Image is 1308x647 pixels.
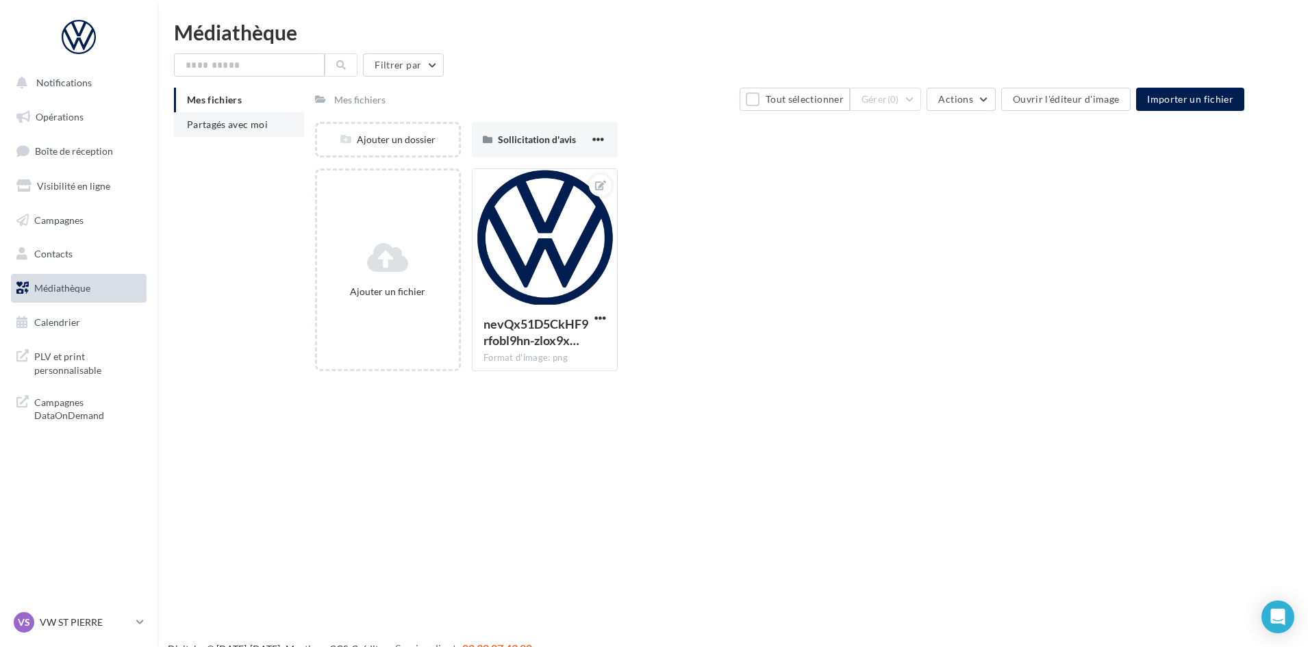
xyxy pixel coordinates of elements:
a: Médiathèque [8,274,149,303]
div: Open Intercom Messenger [1261,600,1294,633]
span: Importer un fichier [1147,93,1233,105]
button: Filtrer par [363,53,444,77]
a: Boîte de réception [8,136,149,166]
a: Opérations [8,103,149,131]
span: Sollicitation d'avis [498,134,576,145]
a: Campagnes [8,206,149,235]
a: Campagnes DataOnDemand [8,388,149,428]
span: Mes fichiers [187,94,242,105]
span: VS [18,616,30,629]
button: Notifications [8,68,144,97]
span: (0) [888,94,899,105]
div: Format d'image: png [483,352,606,364]
span: nevQx51D5CkHF9rfobl9hn-zlox9xNDh7-v_AnmUVI-SmeOt9SgygcYcdcXMcTB3B0Z4e7zGdr3uUnyzNg=s0 [483,316,588,348]
a: VS VW ST PIERRE [11,609,147,635]
span: Actions [938,93,972,105]
button: Ouvrir l'éditeur d'image [1001,88,1131,111]
span: Boîte de réception [35,145,113,157]
button: Tout sélectionner [740,88,849,111]
span: Campagnes DataOnDemand [34,393,141,422]
a: PLV et print personnalisable [8,342,149,382]
p: VW ST PIERRE [40,616,131,629]
span: Opérations [36,111,84,123]
span: Visibilité en ligne [37,180,110,192]
span: Campagnes [34,214,84,225]
button: Actions [927,88,995,111]
button: Gérer(0) [850,88,922,111]
span: Calendrier [34,316,80,328]
span: Contacts [34,248,73,259]
span: Partagés avec moi [187,118,268,130]
div: Ajouter un fichier [323,285,453,299]
a: Contacts [8,240,149,268]
span: Notifications [36,77,92,88]
button: Importer un fichier [1136,88,1244,111]
div: Médiathèque [174,22,1292,42]
div: Mes fichiers [334,93,386,107]
div: Ajouter un dossier [317,133,459,147]
a: Calendrier [8,308,149,337]
span: Médiathèque [34,282,90,294]
span: PLV et print personnalisable [34,347,141,377]
a: Visibilité en ligne [8,172,149,201]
